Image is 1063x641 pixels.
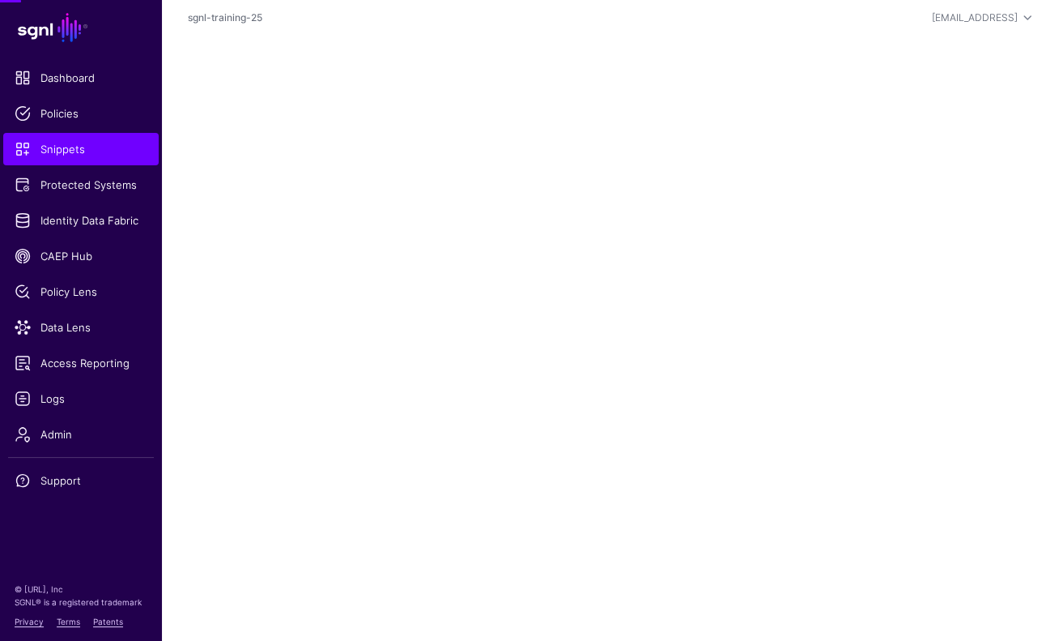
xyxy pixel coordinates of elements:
a: Snippets [3,133,159,165]
p: © [URL], Inc [15,583,147,596]
span: Support [15,472,147,489]
a: SGNL [10,10,152,45]
a: Privacy [15,617,44,626]
a: Terms [57,617,80,626]
span: Logs [15,391,147,407]
a: Policy Lens [3,276,159,308]
span: Data Lens [15,319,147,335]
span: Admin [15,426,147,442]
a: Protected Systems [3,169,159,201]
span: Protected Systems [15,177,147,193]
span: Access Reporting [15,355,147,371]
span: Identity Data Fabric [15,212,147,229]
span: Policy Lens [15,284,147,300]
div: [EMAIL_ADDRESS] [932,11,1018,25]
a: CAEP Hub [3,240,159,272]
a: Logs [3,382,159,415]
span: Policies [15,105,147,122]
a: Patents [93,617,123,626]
a: Policies [3,97,159,130]
a: Access Reporting [3,347,159,379]
span: CAEP Hub [15,248,147,264]
a: Admin [3,418,159,451]
a: Data Lens [3,311,159,344]
p: SGNL® is a registered trademark [15,596,147,609]
span: Dashboard [15,70,147,86]
a: sgnl-training-25 [188,11,262,24]
a: Identity Data Fabric [3,204,159,237]
span: Snippets [15,141,147,157]
a: Dashboard [3,62,159,94]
